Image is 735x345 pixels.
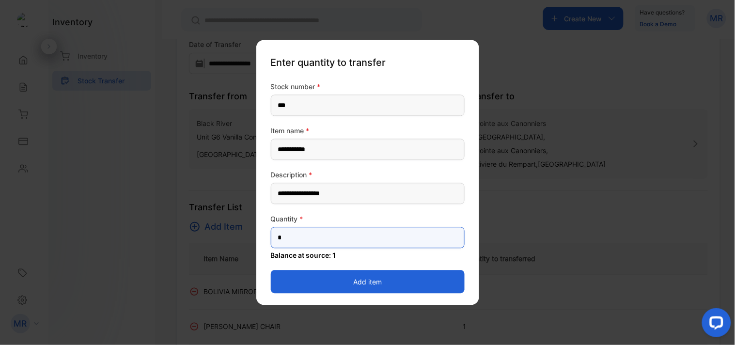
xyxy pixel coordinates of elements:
label: Stock number [271,82,465,92]
p: Enter quantity to transfer [271,52,465,74]
iframe: LiveChat chat widget [694,304,735,345]
label: Item name [271,126,465,136]
button: Add item [271,270,465,294]
p: Balance at source: 1 [271,251,465,261]
label: Description [271,170,465,180]
label: Quantity [271,214,465,224]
